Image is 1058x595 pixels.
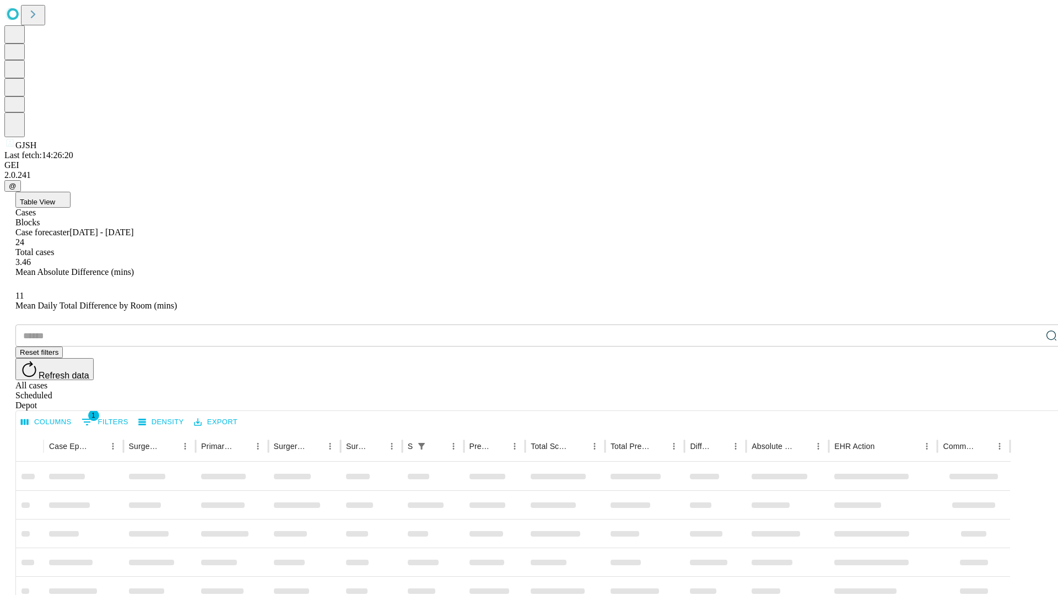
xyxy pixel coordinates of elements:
button: @ [4,180,21,192]
button: Menu [666,439,682,454]
button: Menu [919,439,935,454]
div: Absolute Difference [752,442,794,451]
div: Predicted In Room Duration [469,442,491,451]
span: 11 [15,291,24,300]
span: Reset filters [20,348,58,356]
span: 1 [88,410,99,421]
div: 2.0.241 [4,170,1054,180]
button: Menu [992,439,1007,454]
div: Comments [943,442,975,451]
button: Menu [587,439,602,454]
button: Table View [15,192,71,208]
button: Menu [322,439,338,454]
button: Sort [369,439,384,454]
button: Sort [795,439,811,454]
button: Menu [507,439,522,454]
button: Menu [384,439,400,454]
button: Sort [235,439,250,454]
button: Sort [90,439,105,454]
button: Show filters [414,439,429,454]
span: 24 [15,237,24,247]
button: Select columns [18,414,74,431]
button: Menu [728,439,743,454]
button: Sort [976,439,992,454]
button: Menu [105,439,121,454]
span: Refresh data [39,371,89,380]
span: 3.46 [15,257,31,267]
span: Total cases [15,247,54,257]
div: Surgeon Name [129,442,161,451]
span: Last fetch: 14:26:20 [4,150,73,160]
button: Show filters [79,413,131,431]
div: Total Scheduled Duration [531,442,570,451]
div: GEI [4,160,1054,170]
button: Sort [162,439,177,454]
button: Menu [177,439,193,454]
button: Refresh data [15,358,94,380]
button: Sort [712,439,728,454]
button: Density [136,414,187,431]
span: Mean Daily Total Difference by Room (mins) [15,301,177,310]
button: Menu [446,439,461,454]
span: Case forecaster [15,228,69,237]
div: EHR Action [834,442,875,451]
div: Surgery Name [274,442,306,451]
span: Mean Absolute Difference (mins) [15,267,134,277]
button: Sort [430,439,446,454]
div: Surgery Date [346,442,368,451]
button: Reset filters [15,347,63,358]
div: 1 active filter [414,439,429,454]
button: Menu [250,439,266,454]
button: Sort [492,439,507,454]
button: Export [191,414,240,431]
span: @ [9,182,17,190]
button: Sort [307,439,322,454]
div: Primary Service [201,442,233,451]
div: Difference [690,442,711,451]
button: Sort [651,439,666,454]
span: Table View [20,198,55,206]
span: [DATE] - [DATE] [69,228,133,237]
button: Sort [876,439,891,454]
div: Scheduled In Room Duration [408,442,413,451]
button: Sort [571,439,587,454]
div: Total Predicted Duration [611,442,650,451]
span: GJSH [15,140,36,150]
div: Case Epic Id [49,442,89,451]
button: Menu [811,439,826,454]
